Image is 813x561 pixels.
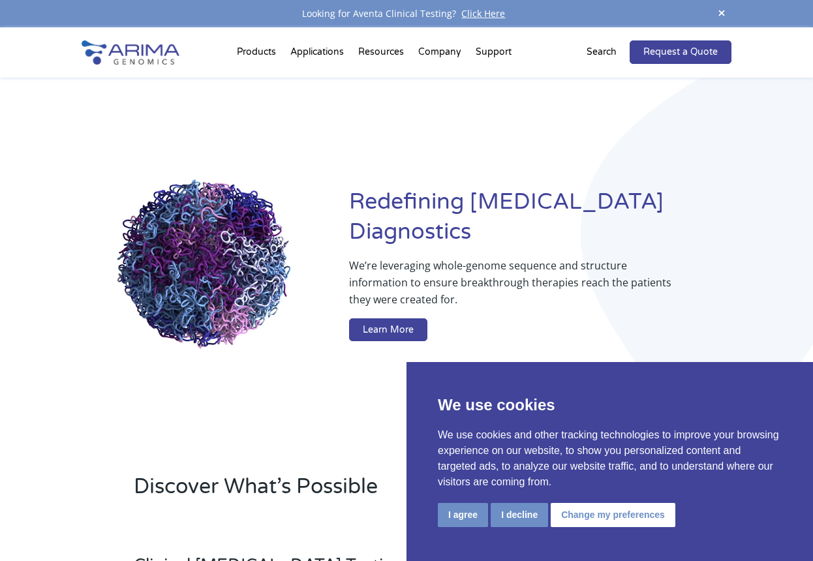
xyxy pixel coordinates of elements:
p: We’re leveraging whole-genome sequence and structure information to ensure breakthrough therapies... [349,257,679,318]
button: Change my preferences [551,503,675,527]
h2: Discover What’s Possible [134,472,560,511]
p: We use cookies and other tracking technologies to improve your browsing experience on our website... [438,427,782,490]
button: I agree [438,503,488,527]
div: Looking for Aventa Clinical Testing? [82,5,732,22]
p: We use cookies [438,393,782,417]
a: Request a Quote [630,40,731,64]
a: Learn More [349,318,427,342]
img: Arima-Genomics-logo [82,40,179,65]
p: Search [587,44,617,61]
button: I decline [491,503,548,527]
h1: Redefining [MEDICAL_DATA] Diagnostics [349,187,731,257]
a: Click Here [456,7,510,20]
iframe: Chat Widget [748,498,813,561]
